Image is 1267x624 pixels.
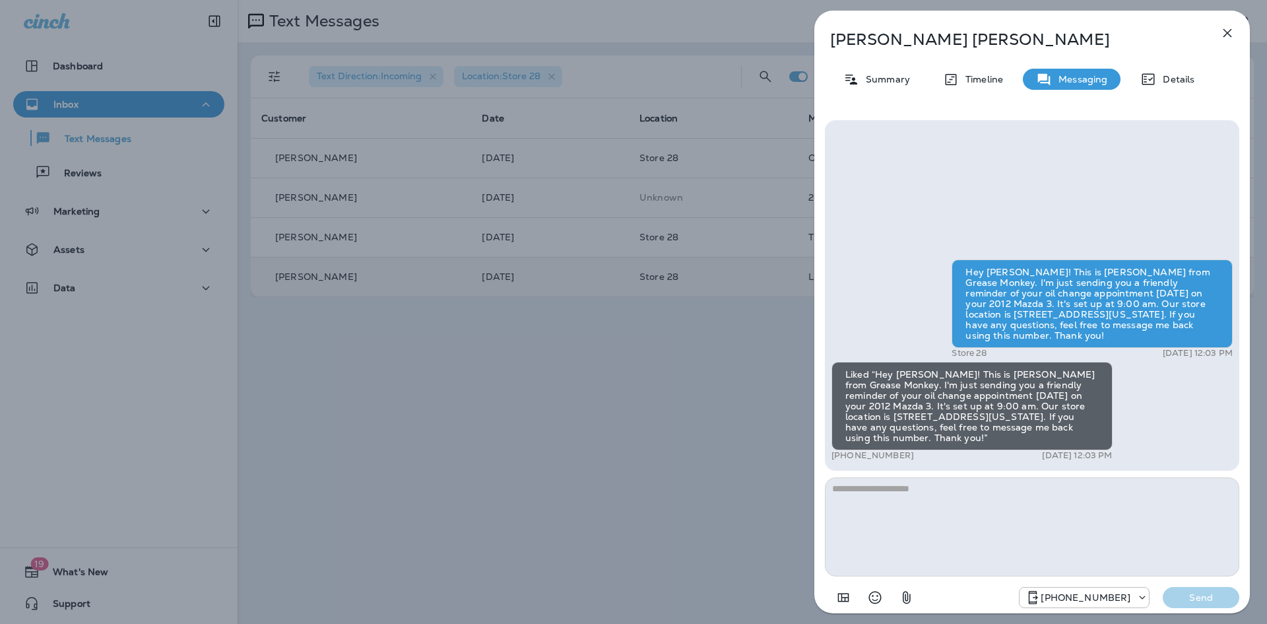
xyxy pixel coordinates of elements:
[1020,590,1149,606] div: +1 (208) 858-5823
[1041,592,1130,603] p: [PHONE_NUMBER]
[952,348,987,359] p: Store 28
[959,74,1003,85] p: Timeline
[952,260,1233,348] div: Hey [PERSON_NAME]! This is [PERSON_NAME] from Grease Monkey. I'm just sending you a friendly remi...
[859,74,910,85] p: Summary
[831,362,1113,450] div: Liked “Hey [PERSON_NAME]! This is [PERSON_NAME] from Grease Monkey. I'm just sending you a friend...
[1163,348,1233,359] p: [DATE] 12:03 PM
[830,584,857,611] button: Add in a premade template
[1042,450,1112,461] p: [DATE] 12:03 PM
[830,30,1190,49] p: [PERSON_NAME] [PERSON_NAME]
[831,450,914,461] p: [PHONE_NUMBER]
[1156,74,1194,85] p: Details
[862,584,888,611] button: Select an emoji
[1052,74,1107,85] p: Messaging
